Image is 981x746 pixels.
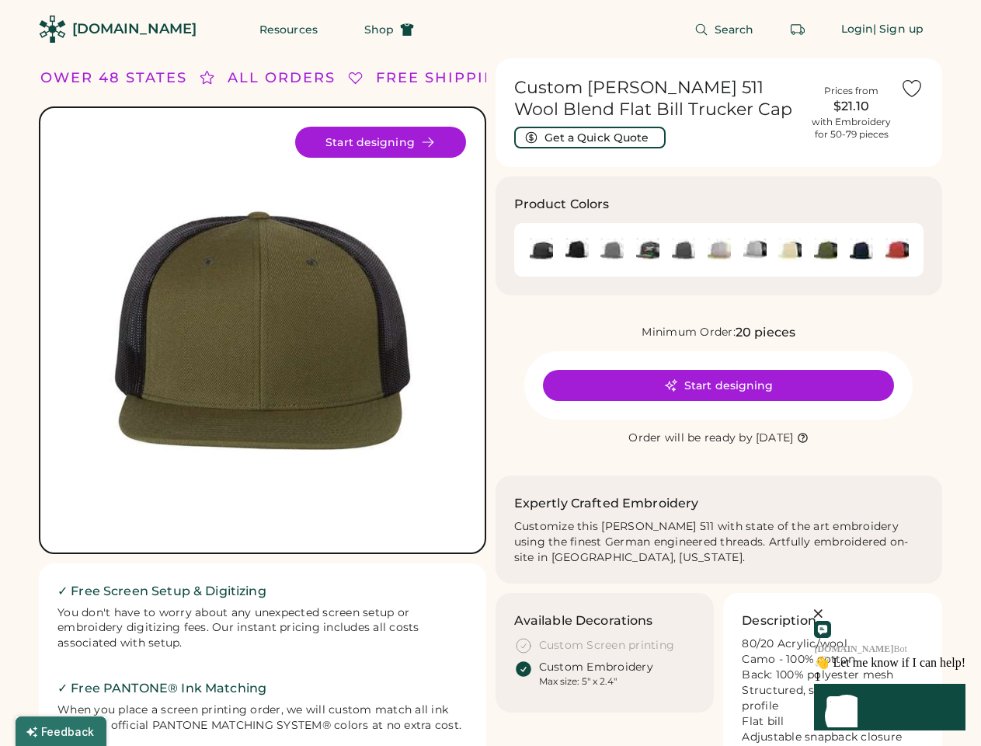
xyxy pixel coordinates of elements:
div: 511 Style Image [59,127,466,534]
button: Start designing [295,127,466,158]
div: Heather Grey/ Black [743,239,767,262]
img: Green Camo/ Black Swatch Image [636,239,659,262]
button: Resources [241,14,336,45]
span: Shop [364,24,394,35]
div: Khaki/ Black [778,239,802,262]
div: When you place a screen printing order, we will custom match all ink colors to official PANTONE M... [57,702,468,734]
div: Prices from [824,85,878,97]
div: Custom Embroidery [539,660,653,675]
div: Navy/ White [850,239,873,262]
div: Minimum Order: [642,325,736,340]
div: Loden/ Black [814,239,837,262]
h2: Expertly Crafted Embroidery [514,494,699,513]
div: Black/ Black [530,239,553,262]
img: Khaki/ Black Swatch Image [778,239,802,262]
div: Customize this [PERSON_NAME] 511 with state of the art embroidery using the finest German enginee... [514,519,924,566]
div: 20 pieces [736,323,795,342]
div: | Sign up [873,22,924,37]
div: You don't have to worry about any unexpected screen setup or embroidery digitizing fees. Our inst... [57,605,468,652]
div: $21.10 [812,97,891,116]
h3: Product Colors [514,195,610,214]
div: Black/ White [565,239,589,262]
img: Heather Grey/ Birch/ Biscuit Swatch Image [708,239,731,262]
img: Heather Grey/ Black Swatch Image [743,239,767,262]
div: Charcoal/ White [600,239,624,262]
button: Start designing [543,370,894,401]
img: Richardson 511 Product Image [59,127,466,534]
button: Retrieve an order [782,14,813,45]
div: ALL ORDERS [228,68,336,89]
div: Heather Grey/ Birch/ Biscuit [708,239,731,262]
button: Get a Quick Quote [514,127,666,148]
div: LOWER 48 STATES [30,68,187,89]
div: Max size: 5" x 2.4" [539,675,617,688]
button: Search [676,14,773,45]
img: Navy/ White Swatch Image [850,239,873,262]
span: Search [715,24,754,35]
img: Rendered Logo - Screens [39,16,66,43]
div: Heather Charcoal/ White [672,239,695,262]
h1: Custom [PERSON_NAME] 511 Wool Blend Flat Bill Trucker Cap [514,77,803,120]
button: Shop [346,14,433,45]
div: [DATE] [756,431,794,446]
div: Green Camo/ Black [636,239,659,262]
div: Red/ Black [885,239,909,262]
h2: ✓ Free Screen Setup & Digitizing [57,582,468,601]
div: Order will be ready by [628,431,753,446]
img: Black/ Black Swatch Image [530,239,553,262]
img: Loden/ Black Swatch Image [814,239,837,262]
img: Red/ Black Swatch Image [885,239,909,262]
img: Black/ White Swatch Image [565,239,589,262]
div: FREE SHIPPING [376,68,510,89]
h3: Available Decorations [514,612,653,630]
div: with Embroidery for 50-79 pieces [812,116,891,141]
img: Heather Charcoal/ White Swatch Image [672,239,695,262]
div: [DOMAIN_NAME] [72,19,197,39]
div: Custom Screen printing [539,638,675,654]
iframe: Front Chat [721,553,977,743]
div: Login [841,22,874,37]
img: Charcoal/ White Swatch Image [600,239,624,262]
h2: ✓ Free PANTONE® Ink Matching [57,679,468,698]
